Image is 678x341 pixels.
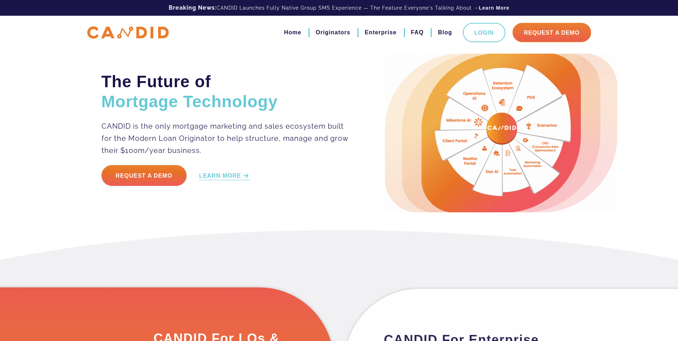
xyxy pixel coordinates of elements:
a: Home [284,26,301,39]
span: Mortgage Technology [102,92,278,111]
a: Login [463,23,505,42]
p: CANDID is the only mortgage marketing and sales ecosystem built for the Modern Loan Originator to... [102,120,349,157]
img: CANDID APP [87,26,169,39]
h2: The Future of [102,71,349,112]
img: Candid Hero Image [385,54,617,212]
a: Request a Demo [102,165,187,186]
a: Request A Demo [513,23,591,42]
a: Enterprise [365,26,396,39]
a: FAQ [411,26,424,39]
b: Breaking News: [169,4,217,11]
a: Originators [316,26,350,39]
a: LEARN MORE [199,172,250,180]
a: Learn More [479,4,509,11]
a: Blog [438,26,452,39]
